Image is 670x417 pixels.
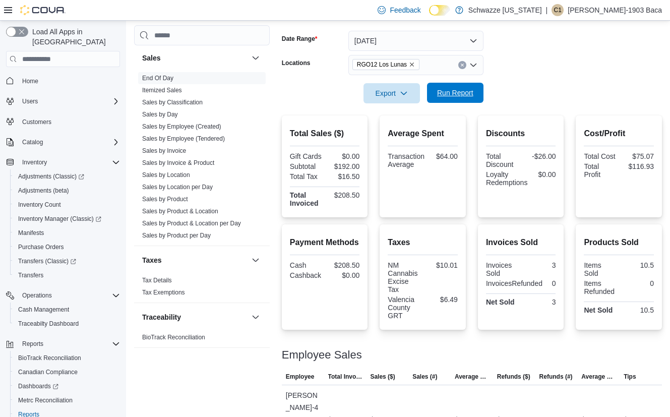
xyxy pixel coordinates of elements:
a: Adjustments (Classic) [14,170,88,183]
button: Catalog [18,136,47,148]
h2: Invoices Sold [486,236,556,249]
div: Transaction Average [388,152,424,168]
span: Sales by Location [142,171,190,179]
div: NM Cannabis Excise Tax [388,261,420,293]
span: Adjustments (Classic) [14,170,120,183]
h2: Payment Methods [290,236,360,249]
span: Home [22,77,38,85]
div: $192.00 [327,162,359,170]
a: Sales by Location [142,171,190,178]
span: Transfers [14,269,120,281]
p: [PERSON_NAME]-1903 Baca [568,4,662,16]
label: Locations [282,59,311,67]
span: Catalog [18,136,120,148]
h3: Sales [142,53,161,63]
span: Transfers (Classic) [14,255,120,267]
button: Traceability [250,311,262,323]
span: BioTrack Reconciliation [142,333,205,341]
span: Feedback [390,5,420,15]
a: Home [18,75,42,87]
span: Canadian Compliance [14,366,120,378]
h3: Traceability [142,312,181,322]
span: Sales by Invoice [142,147,186,155]
button: Inventory Count [10,198,124,212]
a: Sales by Invoice [142,147,186,154]
a: Tax Details [142,277,172,284]
a: Dashboards [10,379,124,393]
button: Reports [2,337,124,351]
span: Purchase Orders [18,243,64,251]
span: Sales by Product & Location per Day [142,219,241,227]
button: Cash Management [10,303,124,317]
a: Transfers [14,269,47,281]
span: Traceabilty Dashboard [18,320,79,328]
a: Manifests [14,227,48,239]
div: $64.00 [429,152,458,160]
div: Taxes [134,274,270,303]
div: $116.93 [621,162,654,170]
span: Employee [286,373,315,381]
span: Inventory [18,156,120,168]
h2: Taxes [388,236,458,249]
p: | [546,4,548,16]
span: Itemized Sales [142,86,182,94]
div: Cash [290,261,323,269]
div: Cashback [290,271,323,279]
a: Sales by Product [142,196,188,203]
button: Export [363,83,420,103]
a: Inventory Count [14,199,65,211]
strong: Net Sold [584,306,613,314]
span: RGO12 Los Lunas [352,59,419,70]
span: Metrc Reconciliation [18,396,73,404]
span: Sales by Day [142,110,178,118]
span: Adjustments (beta) [14,185,120,197]
div: $0.00 [327,271,359,279]
div: Carlos-1903 Baca [552,4,564,16]
span: Inventory Count [14,199,120,211]
span: Inventory Manager (Classic) [14,213,120,225]
div: $0.00 [531,170,556,178]
a: BioTrack Reconciliation [142,334,205,341]
button: Purchase Orders [10,240,124,254]
span: Total Invoiced [328,373,362,381]
h2: Cost/Profit [584,128,654,140]
span: Customers [18,115,120,128]
button: Inventory [18,156,51,168]
span: Traceabilty Dashboard [14,318,120,330]
span: Sales by Product & Location [142,207,218,215]
span: Average Sale [455,373,489,381]
div: Total Tax [290,172,323,181]
a: Sales by Product & Location [142,208,218,215]
span: Operations [18,289,120,302]
span: Sales by Product per Day [142,231,211,240]
div: Traceability [134,331,270,347]
div: 10.5 [621,306,654,314]
span: RGO12 Los Lunas [357,59,407,70]
a: BioTrack Reconciliation [14,352,85,364]
a: Transfers (Classic) [10,254,124,268]
span: BioTrack Reconciliation [14,352,120,364]
button: Customers [2,114,124,129]
span: Sales by Employee (Created) [142,123,221,131]
strong: Total Invoiced [290,191,319,207]
div: $208.50 [327,261,359,269]
span: Metrc Reconciliation [14,394,120,406]
div: 0 [621,279,654,287]
button: Users [18,95,42,107]
a: Sales by Day [142,111,178,118]
button: Open list of options [469,61,477,69]
button: Users [2,94,124,108]
button: Traceability [142,312,248,322]
span: Operations [22,291,52,300]
button: Inventory [2,155,124,169]
span: Refunds ($) [497,373,530,381]
div: $208.50 [327,191,359,199]
span: BioTrack Reconciliation [18,354,81,362]
span: Inventory [22,158,47,166]
button: Manifests [10,226,124,240]
a: End Of Day [142,75,173,82]
span: Cash Management [18,306,69,314]
span: Manifests [14,227,120,239]
a: Itemized Sales [142,87,182,94]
